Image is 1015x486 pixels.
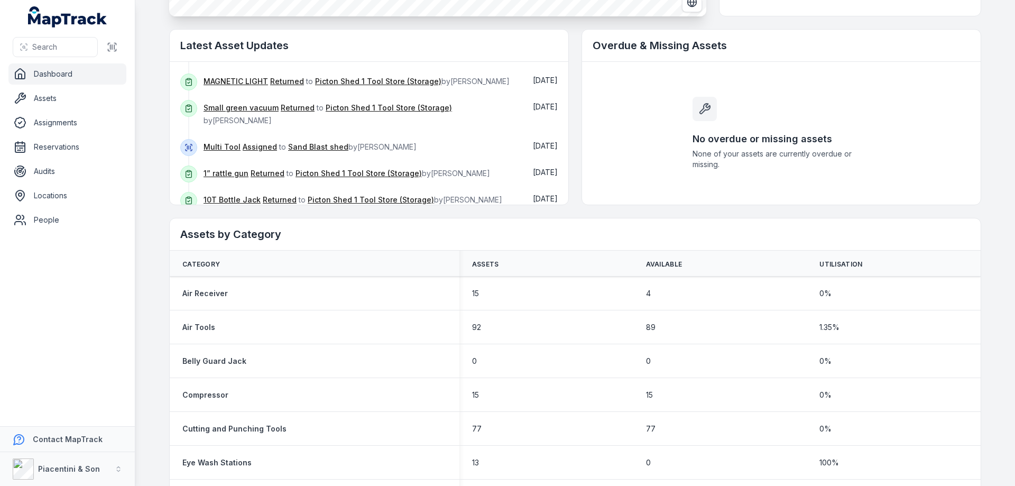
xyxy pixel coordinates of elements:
[533,76,558,85] span: [DATE]
[8,185,126,206] a: Locations
[28,6,107,27] a: MapTrack
[182,457,252,468] a: Eye Wash Stations
[38,464,100,473] strong: Piacentini & Son
[204,169,490,178] span: to by [PERSON_NAME]
[270,76,304,87] a: Returned
[819,288,832,299] span: 0 %
[533,194,558,203] time: 8/11/2025, 3:49:34 PM
[204,168,248,179] a: 1” rattle gun
[593,38,970,53] h2: Overdue & Missing Assets
[288,142,348,152] a: Sand Blast shed
[693,132,870,146] h3: No overdue or missing assets
[33,435,103,444] strong: Contact MapTrack
[204,142,417,151] span: to by [PERSON_NAME]
[472,288,479,299] span: 15
[533,102,558,111] time: 8/12/2025, 6:10:48 AM
[182,322,215,333] a: Air Tools
[8,88,126,109] a: Assets
[646,356,651,366] span: 0
[533,141,558,150] time: 8/11/2025, 4:16:57 PM
[204,77,510,86] span: to by [PERSON_NAME]
[693,149,870,170] span: None of your assets are currently overdue or missing.
[819,424,832,434] span: 0 %
[819,260,862,269] span: Utilisation
[819,390,832,400] span: 0 %
[13,37,98,57] button: Search
[8,209,126,231] a: People
[182,260,220,269] span: Category
[819,356,832,366] span: 0 %
[182,356,246,366] a: Belly Guard Jack
[533,168,558,177] time: 8/11/2025, 3:50:52 PM
[646,390,653,400] span: 15
[204,195,261,205] a: 10T Bottle Jack
[281,103,315,113] a: Returned
[646,457,651,468] span: 0
[8,63,126,85] a: Dashboard
[243,142,277,152] a: Assigned
[182,288,228,299] a: Air Receiver
[182,424,287,434] a: Cutting and Punching Tools
[263,195,297,205] a: Returned
[646,424,656,434] span: 77
[646,260,682,269] span: Available
[646,288,651,299] span: 4
[533,141,558,150] span: [DATE]
[533,76,558,85] time: 8/12/2025, 6:11:24 AM
[32,42,57,52] span: Search
[646,322,656,333] span: 89
[533,102,558,111] span: [DATE]
[472,260,499,269] span: Assets
[472,356,477,366] span: 0
[533,194,558,203] span: [DATE]
[8,136,126,158] a: Reservations
[296,168,422,179] a: Picton Shed 1 Tool Store (Storage)
[819,457,839,468] span: 100 %
[472,424,482,434] span: 77
[8,112,126,133] a: Assignments
[472,457,479,468] span: 13
[204,195,502,204] span: to by [PERSON_NAME]
[326,103,452,113] a: Picton Shed 1 Tool Store (Storage)
[180,227,970,242] h2: Assets by Category
[251,168,284,179] a: Returned
[819,322,839,333] span: 1.35 %
[204,103,452,125] span: to by [PERSON_NAME]
[308,195,434,205] a: Picton Shed 1 Tool Store (Storage)
[472,322,481,333] span: 92
[204,76,268,87] a: MAGNETIC LIGHT
[8,161,126,182] a: Audits
[472,390,479,400] span: 15
[533,168,558,177] span: [DATE]
[315,76,441,87] a: Picton Shed 1 Tool Store (Storage)
[204,142,241,152] a: Multi Tool
[204,103,279,113] a: Small green vacuum
[182,390,228,400] a: Compressor
[180,38,558,53] h2: Latest Asset Updates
